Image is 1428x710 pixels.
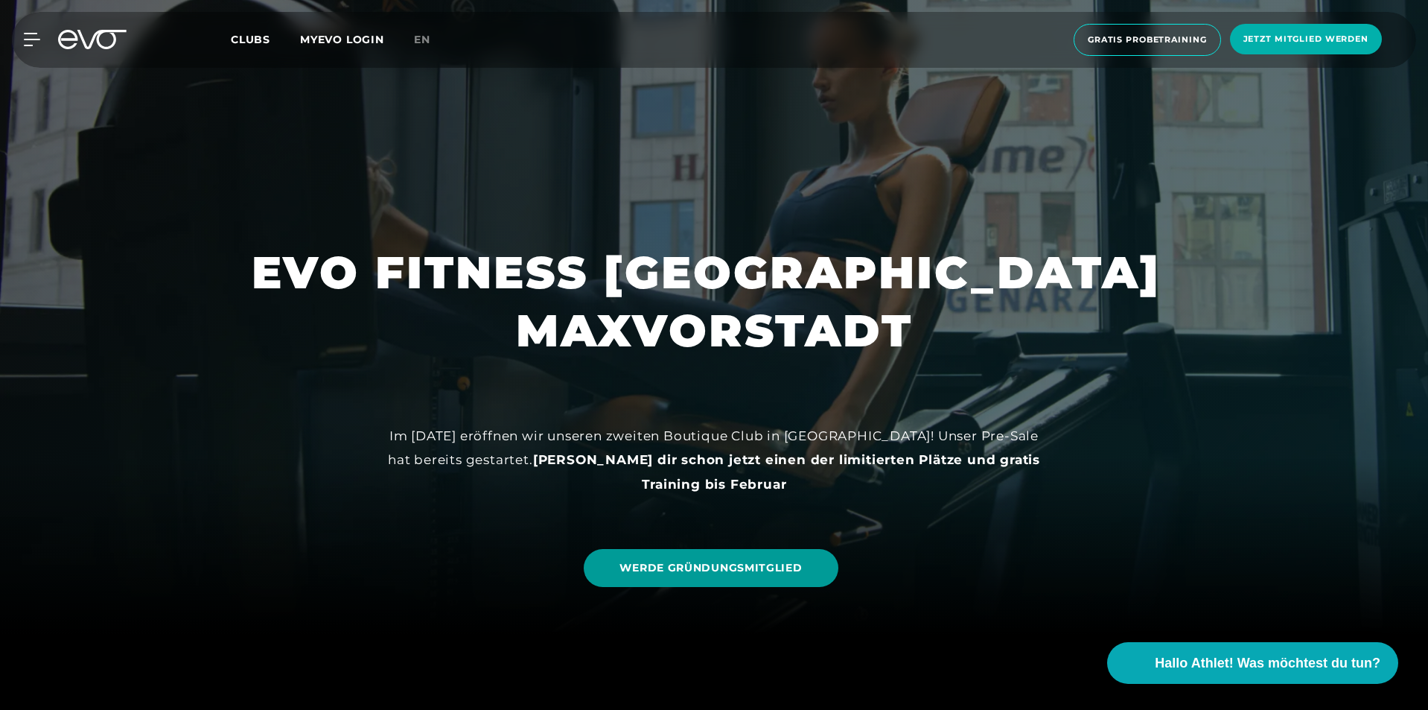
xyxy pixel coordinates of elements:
[252,244,1176,360] h1: EVO FITNESS [GEOGRAPHIC_DATA] MAXVORSTADT
[1155,653,1380,673] span: Hallo Athlet! Was möchtest du tun?
[1243,33,1368,45] span: Jetzt Mitglied werden
[414,33,430,46] span: en
[414,31,448,48] a: en
[1088,34,1207,46] span: Gratis Probetraining
[1225,24,1386,56] a: Jetzt Mitglied werden
[1069,24,1225,56] a: Gratis Probetraining
[533,452,1040,491] strong: [PERSON_NAME] dir schon jetzt einen der limitierten Plätze und gratis Training bis Februar
[231,32,300,46] a: Clubs
[619,560,802,576] span: WERDE GRÜNDUNGSMITGLIED
[231,33,270,46] span: Clubs
[584,549,838,587] a: WERDE GRÜNDUNGSMITGLIED
[300,33,384,46] a: MYEVO LOGIN
[1107,642,1398,684] button: Hallo Athlet! Was möchtest du tun?
[379,424,1049,496] div: Im [DATE] eröffnen wir unseren zweiten Boutique Club in [GEOGRAPHIC_DATA]! Unser Pre-Sale hat ber...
